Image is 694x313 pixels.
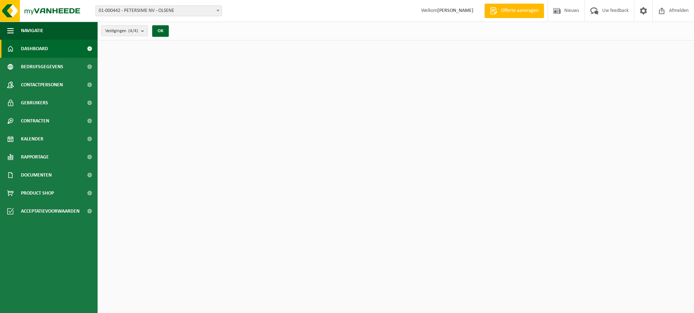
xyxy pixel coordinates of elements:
[152,25,169,37] button: OK
[101,25,148,36] button: Vestigingen(4/4)
[128,29,138,33] count: (4/4)
[21,112,49,130] span: Contracten
[21,130,43,148] span: Kalender
[499,7,540,14] span: Offerte aanvragen
[21,58,63,76] span: Bedrijfsgegevens
[484,4,544,18] a: Offerte aanvragen
[21,202,80,220] span: Acceptatievoorwaarden
[21,184,54,202] span: Product Shop
[21,76,63,94] span: Contactpersonen
[95,5,222,16] span: 01-000442 - PETERSIME NV - OLSENE
[437,8,474,13] strong: [PERSON_NAME]
[105,26,138,36] span: Vestigingen
[21,166,52,184] span: Documenten
[96,6,222,16] span: 01-000442 - PETERSIME NV - OLSENE
[21,22,43,40] span: Navigatie
[21,40,48,58] span: Dashboard
[21,148,49,166] span: Rapportage
[21,94,48,112] span: Gebruikers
